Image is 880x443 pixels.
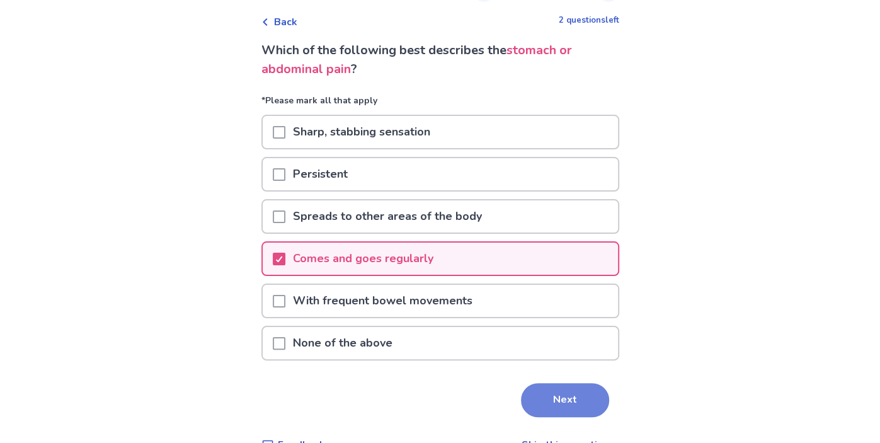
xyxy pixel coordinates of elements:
[285,243,441,275] p: Comes and goes regularly
[274,14,297,30] span: Back
[559,14,619,27] p: 2 questions left
[261,94,619,115] p: *Please mark all that apply
[285,285,480,317] p: With frequent bowel movements
[285,116,438,148] p: Sharp, stabbing sensation
[285,200,489,233] p: Spreads to other areas of the body
[261,41,619,79] p: Which of the following best describes the ?
[285,327,400,359] p: None of the above
[285,158,355,190] p: Persistent
[521,383,609,417] button: Next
